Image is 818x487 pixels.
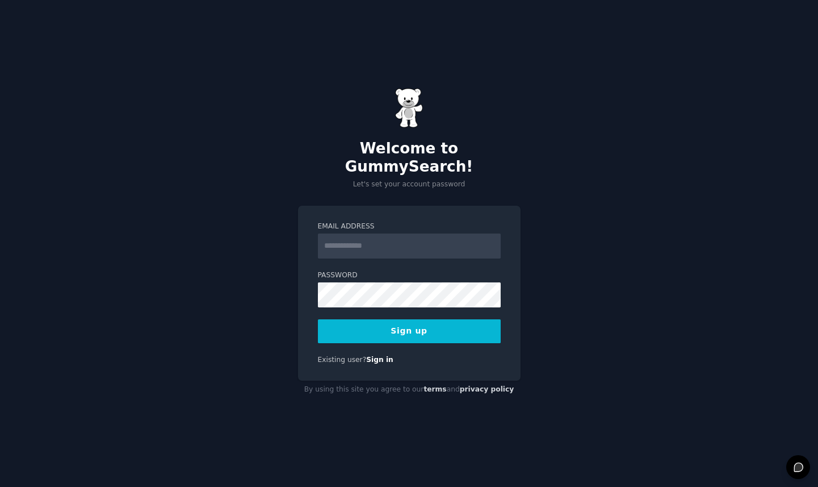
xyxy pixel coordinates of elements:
[318,319,501,343] button: Sign up
[423,385,446,393] a: terms
[318,356,367,364] span: Existing user?
[318,222,501,232] label: Email Address
[366,356,393,364] a: Sign in
[318,270,501,281] label: Password
[395,88,423,128] img: Gummy Bear
[298,180,521,190] p: Let's set your account password
[298,140,521,176] h2: Welcome to GummySearch!
[298,381,521,399] div: By using this site you agree to our and
[460,385,514,393] a: privacy policy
